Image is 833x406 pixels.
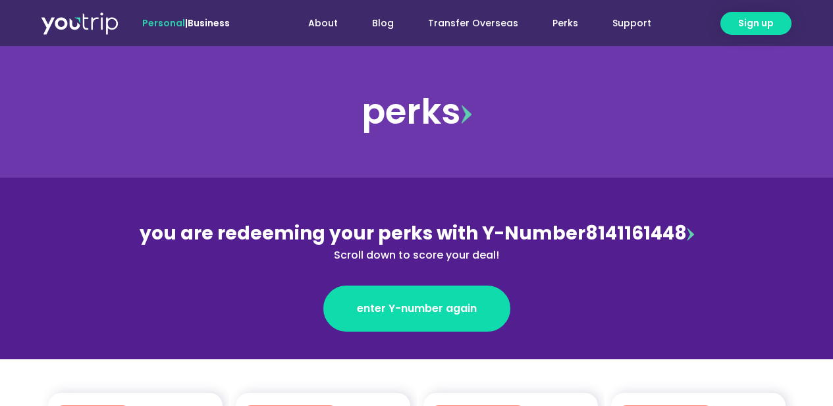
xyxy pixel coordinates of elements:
[357,301,477,317] span: enter Y-number again
[535,11,595,36] a: Perks
[738,16,774,30] span: Sign up
[131,220,703,263] div: 8141161448
[291,11,355,36] a: About
[323,286,510,332] a: enter Y-number again
[595,11,668,36] a: Support
[355,11,411,36] a: Blog
[411,11,535,36] a: Transfer Overseas
[131,247,703,263] div: Scroll down to score your deal!
[188,16,230,30] a: Business
[140,220,585,246] span: you are redeeming your perks with Y-Number
[142,16,185,30] span: Personal
[720,12,792,35] a: Sign up
[142,16,230,30] span: |
[265,11,668,36] nav: Menu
